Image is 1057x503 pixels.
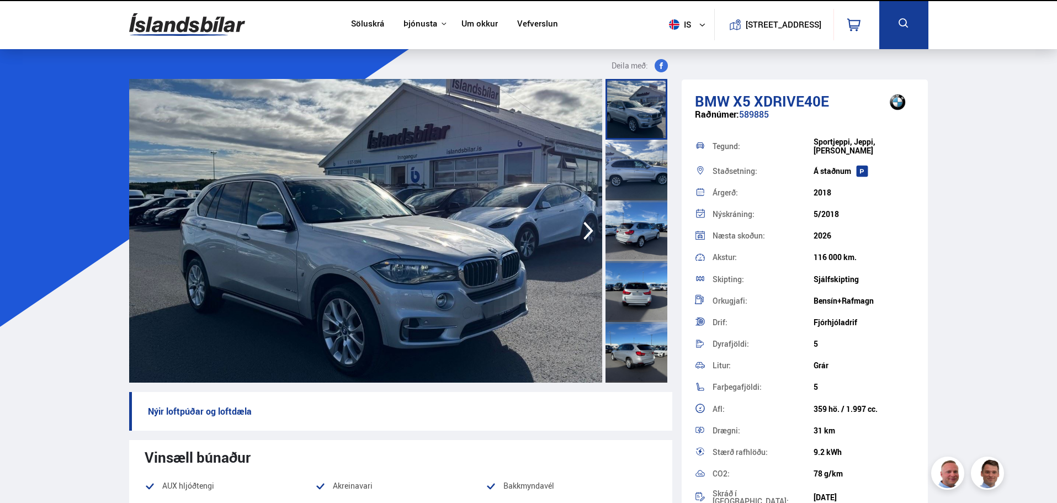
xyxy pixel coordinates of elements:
button: Deila með: [607,59,672,72]
div: Grár [814,361,915,370]
a: Um okkur [461,19,498,30]
li: Akreinavari [315,479,486,493]
div: 31 km [814,426,915,435]
div: Skipting: [713,276,814,283]
div: Litur: [713,362,814,369]
img: G0Ugv5HjCgRt.svg [129,7,245,43]
button: is [665,8,714,41]
div: 116 000 km. [814,253,915,262]
div: Orkugjafi: [713,297,814,305]
div: Sportjeppi, Jeppi, [PERSON_NAME] [814,137,915,155]
div: Næsta skoðun: [713,232,814,240]
div: CO2: [713,470,814,478]
img: FbJEzSuNWCJXmdc-.webp [973,458,1006,491]
div: 2026 [814,231,915,240]
div: Drif: [713,319,814,326]
button: Þjónusta [403,19,437,29]
div: [DATE] [814,493,915,502]
span: Deila með: [612,59,648,72]
li: Bakkmyndavél [486,479,656,493]
div: Tegund: [713,142,814,150]
div: Afl: [713,405,814,413]
div: Fjórhjóladrif [814,318,915,327]
span: BMW [695,91,730,111]
div: Farþegafjöldi: [713,383,814,391]
img: 3574043.jpeg [129,79,602,383]
div: 2018 [814,188,915,197]
div: Dyrafjöldi: [713,340,814,348]
a: Vefverslun [517,19,558,30]
div: Drægni: [713,427,814,435]
div: Vinsæll búnaður [145,449,657,465]
div: Stærð rafhlöðu: [713,448,814,456]
div: 359 hö. / 1.997 cc. [814,405,915,414]
div: Nýskráning: [713,210,814,218]
span: Raðnúmer: [695,108,739,120]
img: brand logo [875,85,920,119]
div: Bensín+Rafmagn [814,296,915,305]
button: [STREET_ADDRESS] [750,20,817,29]
div: 5/2018 [814,210,915,219]
div: 5 [814,383,915,391]
span: is [665,19,692,30]
img: siFngHWaQ9KaOqBr.png [933,458,966,491]
a: [STREET_ADDRESS] [720,9,827,40]
div: 9.2 kWh [814,448,915,457]
div: 589885 [695,109,915,131]
li: AUX hljóðtengi [145,479,315,493]
div: Á staðnum [814,167,915,176]
a: Söluskrá [351,19,384,30]
div: 5 [814,340,915,348]
span: X5 XDRIVE40E [733,91,829,111]
div: Árgerð: [713,189,814,197]
div: Sjálfskipting [814,275,915,284]
div: 78 g/km [814,469,915,478]
div: Staðsetning: [713,167,814,175]
p: Nýir loftpúðar og loftdæla [129,392,672,431]
img: svg+xml;base64,PHN2ZyB4bWxucz0iaHR0cDovL3d3dy53My5vcmcvMjAwMC9zdmciIHdpZHRoPSI1MTIiIGhlaWdodD0iNT... [669,19,679,30]
div: Akstur: [713,253,814,261]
